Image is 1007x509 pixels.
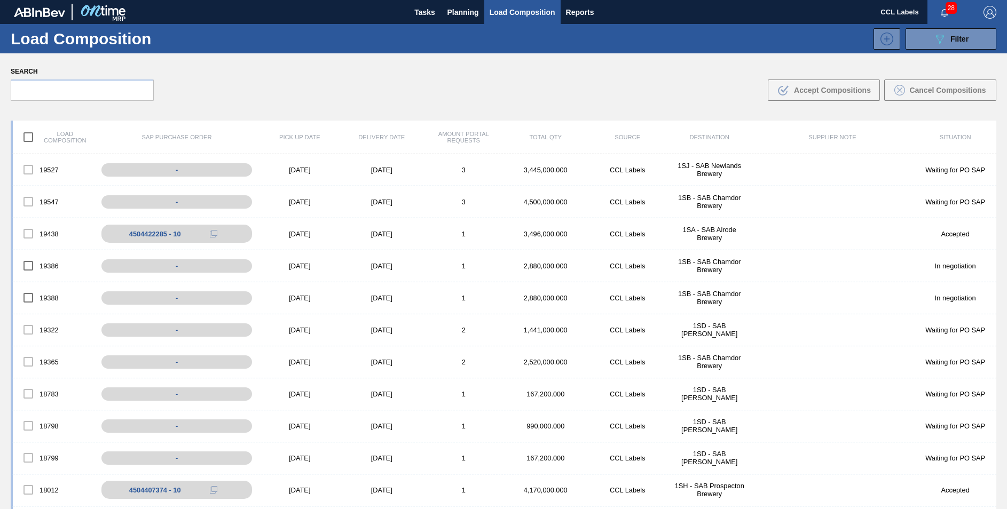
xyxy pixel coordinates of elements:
div: [DATE] [341,326,422,334]
div: 19322 [13,319,95,341]
button: Cancel Compositions [884,79,996,101]
div: Waiting for PO SAP [914,198,996,206]
div: [DATE] [341,422,422,430]
div: 1SD - SAB Rosslyn Brewery [668,418,750,434]
div: [DATE] [259,422,341,430]
div: [DATE] [259,230,341,238]
div: [DATE] [259,486,341,494]
div: [DATE] [259,262,341,270]
button: Accept Compositions [768,79,880,101]
span: Accept Compositions [794,86,871,94]
div: 18783 [13,383,95,405]
div: 18798 [13,415,95,437]
span: Planning [447,6,479,19]
div: 4504422285 - 10 [129,230,181,238]
div: Waiting for PO SAP [914,422,996,430]
div: [DATE] [341,358,422,366]
div: CCL Labels [586,262,668,270]
div: 1 [423,422,505,430]
div: New Load Composition [868,28,900,50]
img: Logout [984,6,996,19]
div: - [101,195,252,209]
div: 2,880,000.000 [505,294,586,302]
div: - [101,355,252,369]
div: 4,170,000.000 [505,486,586,494]
div: [DATE] [341,198,422,206]
div: 4504407374 - 10 [129,486,181,494]
div: 18799 [13,447,95,469]
div: In negotiation [914,262,996,270]
div: Waiting for PO SAP [914,166,996,174]
div: - [101,387,252,401]
div: [DATE] [259,454,341,462]
div: 1SB - SAB Chamdor Brewery [668,354,750,370]
div: 19388 [13,287,95,309]
div: 4,500,000.000 [505,198,586,206]
div: In negotiation [914,294,996,302]
div: 2,880,000.000 [505,262,586,270]
div: [DATE] [341,262,422,270]
div: 19547 [13,190,95,213]
div: - [101,163,252,177]
div: Waiting for PO SAP [914,390,996,398]
div: 1 [423,230,505,238]
button: Notifications [927,5,962,20]
div: 1SD - SAB Rosslyn Brewery [668,322,750,338]
div: CCL Labels [586,454,668,462]
div: CCL Labels [586,358,668,366]
h1: Load Composition [11,33,186,45]
div: 1SJ - SAB Newlands Brewery [668,162,750,178]
div: Situation [914,134,996,140]
div: - [101,259,252,273]
div: Source [586,134,668,140]
div: Pick up Date [259,134,341,140]
div: 990,000.000 [505,422,586,430]
div: 1 [423,262,505,270]
div: - [101,291,252,305]
div: 1 [423,454,505,462]
div: CCL Labels [586,294,668,302]
div: 1SB - SAB Chamdor Brewery [668,194,750,210]
div: [DATE] [259,358,341,366]
button: Filter [906,28,996,50]
div: CCL Labels [586,390,668,398]
div: 1SH - SAB Prospecton Brewery [668,482,750,498]
div: [DATE] [341,230,422,238]
div: CCL Labels [586,198,668,206]
div: 1SB - SAB Chamdor Brewery [668,258,750,274]
div: Copy [203,227,224,240]
span: Tasks [413,6,437,19]
div: Copy [203,483,224,496]
div: 2,520,000.000 [505,358,586,366]
div: 2 [423,358,505,366]
div: 1 [423,486,505,494]
div: Accepted [914,486,996,494]
div: CCL Labels [586,166,668,174]
div: 1SA - SAB Alrode Brewery [668,226,750,242]
div: [DATE] [259,390,341,398]
div: SAP Purchase Order [95,134,259,140]
div: 1,441,000.000 [505,326,586,334]
div: [DATE] [341,454,422,462]
div: [DATE] [341,486,422,494]
div: [DATE] [259,326,341,334]
div: [DATE] [259,166,341,174]
div: 18012 [13,479,95,501]
div: - [101,451,252,465]
div: 1SB - SAB Chamdor Brewery [668,290,750,306]
div: 19438 [13,222,95,245]
div: 3,445,000.000 [505,166,586,174]
div: CCL Labels [586,422,668,430]
div: [DATE] [259,294,341,302]
div: 1 [423,294,505,302]
div: [DATE] [341,166,422,174]
div: - [101,323,252,337]
div: Waiting for PO SAP [914,454,996,462]
span: Filter [950,35,969,43]
div: Waiting for PO SAP [914,358,996,366]
div: [DATE] [341,294,422,302]
div: 167,200.000 [505,454,586,462]
div: CCL Labels [586,326,668,334]
div: Load composition [13,126,95,148]
div: 3 [423,198,505,206]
